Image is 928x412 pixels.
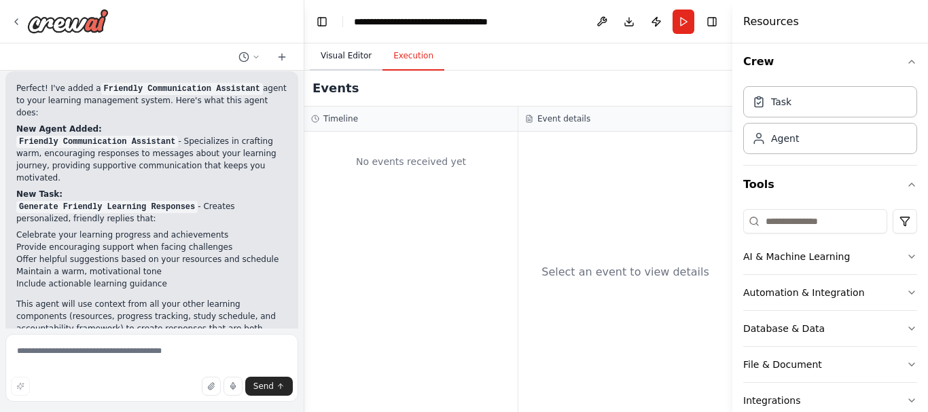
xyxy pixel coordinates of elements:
[323,113,358,124] h3: Timeline
[743,239,917,274] button: AI & Machine Learning
[101,83,263,95] code: Friendly Communication Assistant
[311,138,511,185] div: No events received yet
[702,12,721,31] button: Hide right sidebar
[771,132,799,145] div: Agent
[11,377,30,396] button: Improve this prompt
[743,358,822,371] div: File & Document
[743,166,917,204] button: Tools
[16,201,198,213] code: Generate Friendly Learning Responses
[743,14,799,30] h4: Resources
[27,9,109,33] img: Logo
[313,79,359,98] h2: Events
[743,311,917,346] button: Database & Data
[16,136,178,148] code: Friendly Communication Assistant
[202,377,221,396] button: Upload files
[382,42,444,71] button: Execution
[541,264,709,280] div: Select an event to view details
[743,250,850,263] div: AI & Machine Learning
[354,15,507,29] nav: breadcrumb
[16,298,287,347] p: This agent will use context from all your other learning components (resources, progress tracking...
[771,95,791,109] div: Task
[16,200,287,225] p: - Creates personalized, friendly replies that:
[16,265,287,278] li: Maintain a warm, motivational tone
[310,42,382,71] button: Visual Editor
[16,241,287,253] li: Provide encouraging support when facing challenges
[313,12,332,31] button: Hide left sidebar
[233,49,266,65] button: Switch to previous chat
[743,81,917,165] div: Crew
[16,229,287,241] li: Celebrate your learning progress and achievements
[743,394,800,407] div: Integrations
[16,189,63,199] strong: New Task:
[16,82,287,119] p: Perfect! I've added a agent to your learning management system. Here's what this agent does:
[16,124,102,134] strong: New Agent Added:
[253,381,274,392] span: Send
[271,49,293,65] button: Start a new chat
[743,275,917,310] button: Automation & Integration
[743,347,917,382] button: File & Document
[537,113,590,124] h3: Event details
[16,253,287,265] li: Offer helpful suggestions based on your resources and schedule
[743,43,917,81] button: Crew
[743,286,865,299] div: Automation & Integration
[16,278,287,290] li: Include actionable learning guidance
[224,377,243,396] button: Click to speak your automation idea
[743,322,825,335] div: Database & Data
[16,135,287,184] p: - Specializes in crafting warm, encouraging responses to messages about your learning journey, pr...
[245,377,293,396] button: Send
